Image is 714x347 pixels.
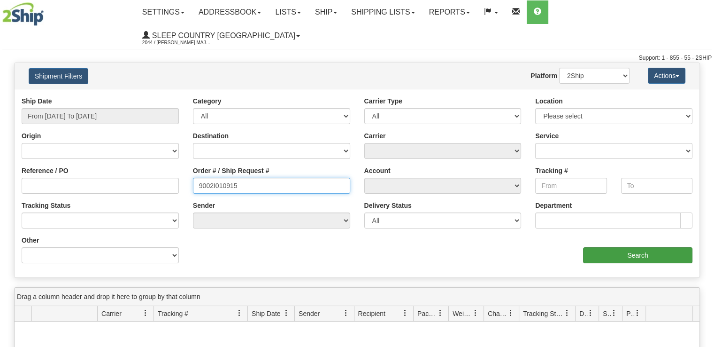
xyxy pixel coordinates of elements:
[621,178,692,194] input: To
[453,309,472,318] span: Weight
[142,38,213,47] span: 2044 / [PERSON_NAME] Major [PERSON_NAME]
[606,305,622,321] a: Shipment Issues filter column settings
[626,309,634,318] span: Pickup Status
[559,305,575,321] a: Tracking Status filter column settings
[432,305,448,321] a: Packages filter column settings
[193,201,215,210] label: Sender
[422,0,477,24] a: Reports
[530,71,557,80] label: Platform
[364,201,412,210] label: Delivery Status
[101,309,122,318] span: Carrier
[193,166,269,175] label: Order # / Ship Request #
[22,131,41,141] label: Origin
[358,309,385,318] span: Recipient
[488,309,507,318] span: Charge
[535,201,572,210] label: Department
[648,68,685,84] button: Actions
[22,201,70,210] label: Tracking Status
[468,305,484,321] a: Weight filter column settings
[523,309,564,318] span: Tracking Status
[338,305,354,321] a: Sender filter column settings
[579,309,587,318] span: Delivery Status
[135,24,307,47] a: Sleep Country [GEOGRAPHIC_DATA] 2044 / [PERSON_NAME] Major [PERSON_NAME]
[252,309,280,318] span: Ship Date
[583,247,692,263] input: Search
[299,309,320,318] span: Sender
[150,32,295,39] span: Sleep Country [GEOGRAPHIC_DATA]
[22,166,69,175] label: Reference / PO
[603,309,611,318] span: Shipment Issues
[2,2,44,26] img: logo2044.jpg
[192,0,269,24] a: Addressbook
[308,0,344,24] a: Ship
[2,54,712,62] div: Support: 1 - 855 - 55 - 2SHIP
[364,166,391,175] label: Account
[364,96,402,106] label: Carrier Type
[278,305,294,321] a: Ship Date filter column settings
[22,236,39,245] label: Other
[503,305,519,321] a: Charge filter column settings
[417,309,437,318] span: Packages
[135,0,192,24] a: Settings
[231,305,247,321] a: Tracking # filter column settings
[535,166,568,175] label: Tracking #
[15,288,699,306] div: grid grouping header
[535,178,607,194] input: From
[193,131,229,141] label: Destination
[535,131,559,141] label: Service
[193,96,222,106] label: Category
[158,309,188,318] span: Tracking #
[22,96,52,106] label: Ship Date
[583,305,599,321] a: Delivery Status filter column settings
[397,305,413,321] a: Recipient filter column settings
[364,131,386,141] label: Carrier
[138,305,154,321] a: Carrier filter column settings
[535,96,562,106] label: Location
[29,68,88,84] button: Shipment Filters
[344,0,422,24] a: Shipping lists
[268,0,307,24] a: Lists
[630,305,645,321] a: Pickup Status filter column settings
